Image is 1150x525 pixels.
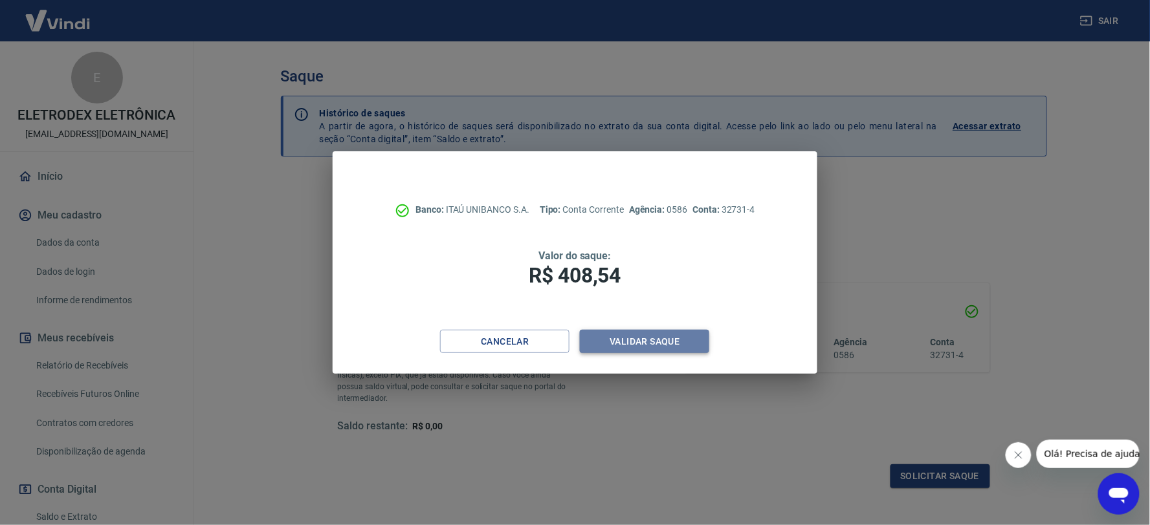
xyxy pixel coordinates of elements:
[540,203,624,217] p: Conta Corrente
[629,203,687,217] p: 0586
[1006,442,1032,468] iframe: Fechar mensagem
[529,263,621,288] span: R$ 408,54
[629,204,667,215] span: Agência:
[692,204,722,215] span: Conta:
[1098,473,1140,515] iframe: Botão para abrir a janela de mensagens
[415,204,446,215] span: Banco:
[540,204,563,215] span: Tipo:
[692,203,755,217] p: 32731-4
[1037,440,1140,468] iframe: Mensagem da empresa
[8,9,109,19] span: Olá! Precisa de ajuda?
[440,330,569,354] button: Cancelar
[580,330,709,354] button: Validar saque
[415,203,529,217] p: ITAÚ UNIBANCO S.A.
[538,250,611,262] span: Valor do saque:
